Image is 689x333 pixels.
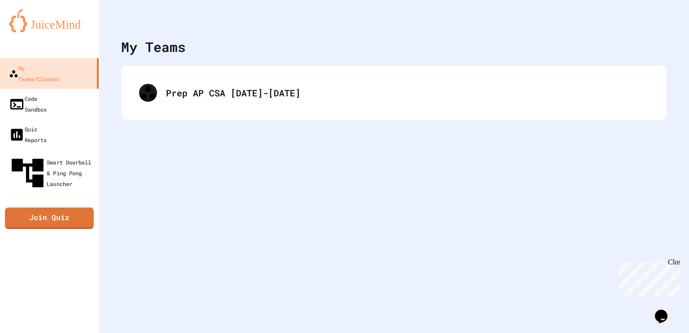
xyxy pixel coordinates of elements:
[9,63,59,84] div: My Teams/Classes
[9,9,90,32] img: logo-orange.svg
[615,258,680,296] iframe: chat widget
[121,37,186,57] div: My Teams
[4,4,62,57] div: Chat with us now!Close
[651,297,680,324] iframe: chat widget
[9,93,47,115] div: Code Sandbox
[9,124,47,145] div: Quiz Reports
[166,86,649,99] div: Prep AP CSA [DATE]-[DATE]
[9,154,96,192] div: Smart Doorbell & Ping Pong Launcher
[130,75,658,111] div: Prep AP CSA [DATE]-[DATE]
[5,208,94,229] a: Join Quiz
